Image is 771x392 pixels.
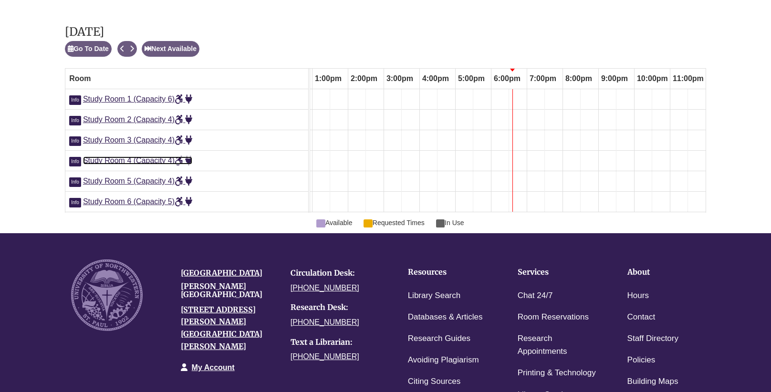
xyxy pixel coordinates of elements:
a: Library Search [408,289,461,303]
span: Info [69,157,81,166]
a: Study Room 6 (Capacity 5) [83,197,193,206]
h4: Circulation Desk: [291,269,386,278]
span: 1:00pm [313,71,344,87]
span: Info [69,198,81,207]
span: Requested Times [364,217,424,228]
h4: Services [518,268,598,277]
a: [PHONE_NUMBER] [291,318,359,326]
span: Room [69,74,91,83]
a: Study Room 3 (Capacity 4) [83,136,193,144]
a: Citing Sources [408,375,461,389]
h4: [PERSON_NAME][GEOGRAPHIC_DATA] [181,282,276,299]
a: [PHONE_NUMBER] [291,352,359,361]
a: Hours [627,289,649,303]
span: Available [316,217,352,228]
a: Contact [627,310,656,324]
a: Click for more info about Study Room 6 (Capacity 5) [69,197,83,206]
img: UNW seal [71,259,143,331]
a: Click for more info about Study Room 1 (Capacity 6) [69,95,83,103]
a: Chat 24/7 [518,289,553,303]
span: 10:00pm [635,71,670,87]
button: Next Available [142,41,199,57]
a: Click for more info about Study Room 2 (Capacity 4) [69,115,83,124]
span: 5:00pm [456,71,487,87]
span: 9:00pm [599,71,630,87]
h4: Research Desk: [291,303,386,312]
a: Avoiding Plagiarism [408,353,479,367]
h4: Resources [408,268,488,277]
a: Staff Directory [627,332,678,346]
a: My Account [192,363,235,371]
span: In Use [436,217,464,228]
a: Databases & Articles [408,310,483,324]
span: 2:00pm [348,71,380,87]
a: Building Maps [627,375,678,389]
span: 6:00pm [491,71,523,87]
span: 11:00pm [670,71,706,87]
h4: About [627,268,708,277]
a: Study Room 5 (Capacity 4) [83,177,193,185]
span: Info [69,116,81,125]
span: Info [69,136,81,146]
span: Info [69,177,81,187]
a: [PHONE_NUMBER] [291,284,359,292]
a: Click for more info about Study Room 3 (Capacity 4) [69,136,83,144]
span: 4:00pm [420,71,451,87]
a: Study Room 1 (Capacity 6) [83,95,193,103]
button: Previous [117,41,127,57]
span: 3:00pm [384,71,416,87]
span: 7:00pm [527,71,559,87]
a: Room Reservations [518,310,589,324]
a: Click for more info about Study Room 4 (Capacity 4) [69,156,83,165]
a: Click for more info about Study Room 5 (Capacity 4) [69,177,83,185]
span: 8:00pm [563,71,594,87]
span: Info [69,95,81,105]
a: [GEOGRAPHIC_DATA] [181,268,262,278]
a: Printing & Technology [518,366,596,380]
h4: Text a Librarian: [291,338,386,347]
a: Research Appointments [518,332,598,359]
button: Next [127,41,137,57]
a: [STREET_ADDRESS][PERSON_NAME][GEOGRAPHIC_DATA][PERSON_NAME] [181,305,262,351]
a: Study Room 4 (Capacity 4) [83,156,193,165]
a: Study Room 2 (Capacity 4) [83,115,193,124]
a: Policies [627,353,656,367]
button: Go To Date [65,41,112,57]
h2: [DATE] [65,26,199,38]
a: Research Guides [408,332,470,346]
